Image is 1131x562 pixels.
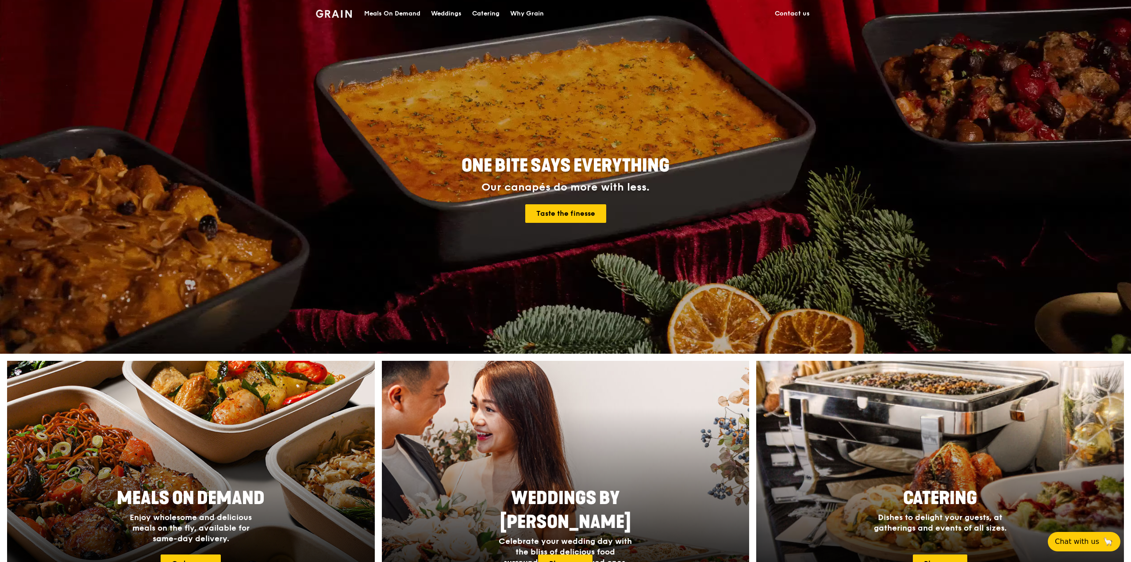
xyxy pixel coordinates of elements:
button: Chat with us🦙 [1048,532,1120,551]
div: Meals On Demand [364,0,420,27]
span: ONE BITE SAYS EVERYTHING [462,155,669,176]
a: Taste the finesse [525,204,606,223]
div: Weddings [431,0,462,27]
span: Meals On Demand [117,488,265,509]
span: Catering [903,488,977,509]
img: Grain [316,10,352,18]
span: Enjoy wholesome and delicious meals on the fly, available for same-day delivery. [130,512,252,543]
div: Why Grain [510,0,544,27]
a: Catering [467,0,505,27]
div: Our canapés do more with less. [406,181,725,194]
span: Dishes to delight your guests, at gatherings and events of all sizes. [874,512,1007,533]
a: Contact us [769,0,815,27]
span: 🦙 [1103,536,1113,547]
span: Weddings by [PERSON_NAME] [500,488,631,533]
a: Why Grain [505,0,549,27]
a: Weddings [426,0,467,27]
div: Catering [472,0,500,27]
span: Chat with us [1055,536,1099,547]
